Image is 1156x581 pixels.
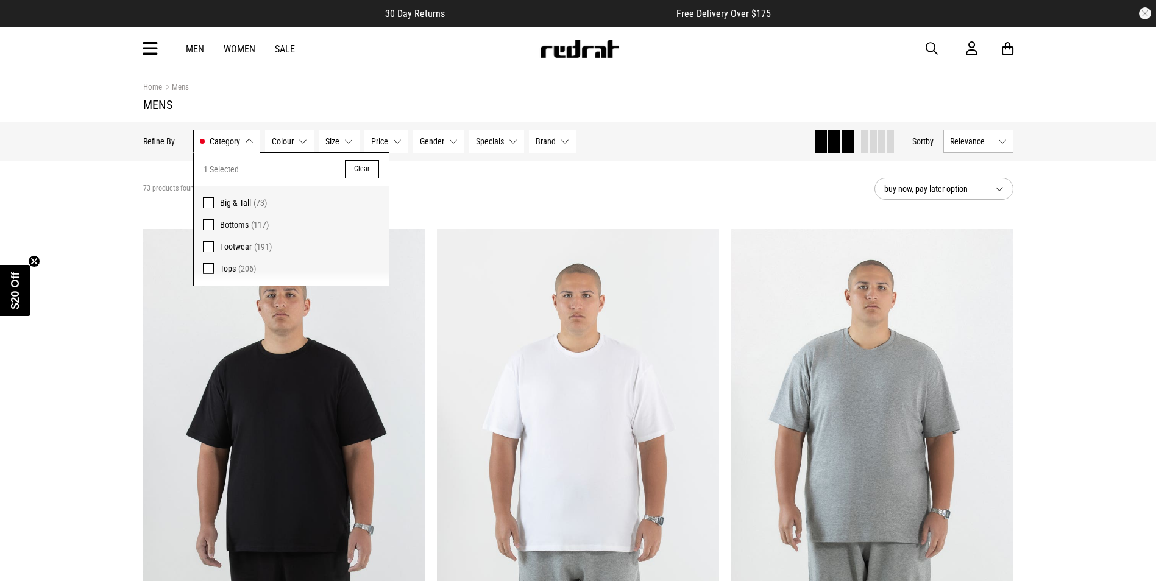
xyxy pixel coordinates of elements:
[469,130,524,153] button: Specials
[319,130,360,153] button: Size
[469,7,652,19] iframe: Customer reviews powered by Trustpilot
[254,198,267,208] span: (73)
[220,264,236,273] span: Tops
[204,162,239,177] span: 1 Selected
[874,178,1013,200] button: buy now, pay later option
[220,242,252,252] span: Footwear
[275,43,295,55] a: Sale
[476,136,504,146] span: Specials
[943,130,1013,153] button: Relevance
[143,97,1013,112] h1: Mens
[265,130,314,153] button: Colour
[143,136,175,146] p: Refine By
[143,184,197,194] span: 73 products found
[210,136,240,146] span: Category
[420,136,444,146] span: Gender
[10,5,46,41] button: Open LiveChat chat widget
[9,272,21,309] span: $20 Off
[220,198,251,208] span: Big & Tall
[539,40,620,58] img: Redrat logo
[238,264,256,273] span: (206)
[193,130,260,153] button: Category
[413,130,464,153] button: Gender
[220,220,249,230] span: Bottoms
[272,136,294,146] span: Colour
[254,242,272,252] span: (191)
[28,255,40,267] button: Close teaser
[950,136,993,146] span: Relevance
[529,130,576,153] button: Brand
[912,134,934,149] button: Sortby
[364,130,408,153] button: Price
[926,136,934,146] span: by
[143,82,162,91] a: Home
[162,82,189,94] a: Mens
[186,43,204,55] a: Men
[371,136,388,146] span: Price
[884,181,985,196] span: buy now, pay later option
[193,152,389,286] div: Category
[251,220,269,230] span: (117)
[325,136,339,146] span: Size
[536,136,556,146] span: Brand
[676,8,771,19] span: Free Delivery Over $175
[224,43,255,55] a: Women
[385,8,445,19] span: 30 Day Returns
[345,160,379,178] button: Clear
